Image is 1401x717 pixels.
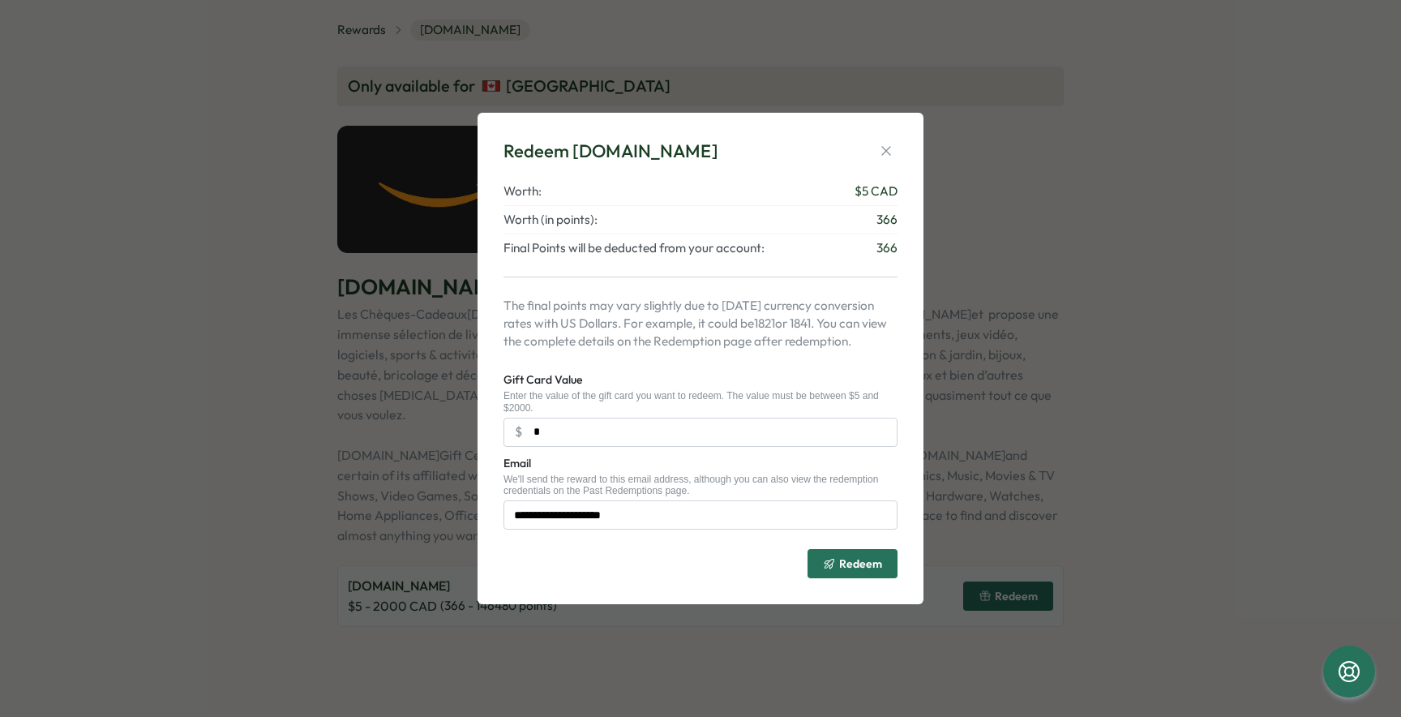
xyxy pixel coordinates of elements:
label: Gift Card Value [503,371,582,389]
p: The final points may vary slightly due to [DATE] currency conversion rates with US Dollars. For e... [503,297,898,350]
label: Email [503,455,531,473]
div: We'll send the reward to this email address, although you can also view the redemption credential... [503,474,898,497]
span: 366 [876,211,898,229]
span: $ 5 CAD [855,182,898,200]
span: Redeem [839,558,882,569]
span: 366 [876,239,898,257]
div: Enter the value of the gift card you want to redeem. The value must be between $5 and $2000. [503,390,898,414]
span: Final Points will be deducted from your account: [503,239,765,257]
span: Worth (in points): [503,211,598,229]
div: Redeem [DOMAIN_NAME] [503,139,718,164]
span: Worth: [503,182,542,200]
button: Redeem [808,549,898,578]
